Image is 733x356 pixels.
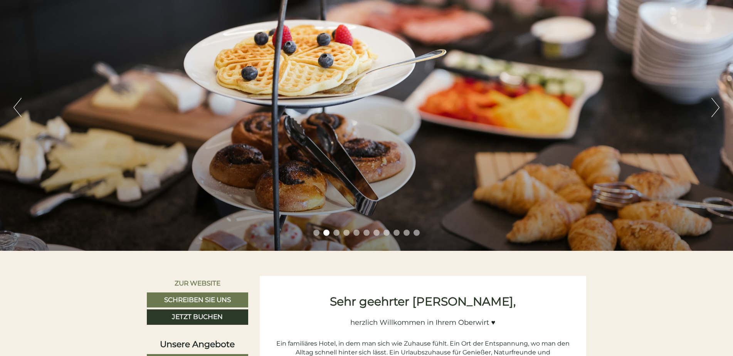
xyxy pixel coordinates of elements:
div: Unsere Angebote [147,338,248,350]
a: Jetzt buchen [147,309,248,325]
button: Previous [13,98,22,117]
button: Next [711,98,720,117]
h4: herzlich Willkommen in Ihrem Oberwirt ♥ [271,312,575,327]
a: Schreiben Sie uns [147,292,248,308]
a: Zur Website [147,276,248,291]
h1: Sehr geehrter [PERSON_NAME], [271,295,575,308]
